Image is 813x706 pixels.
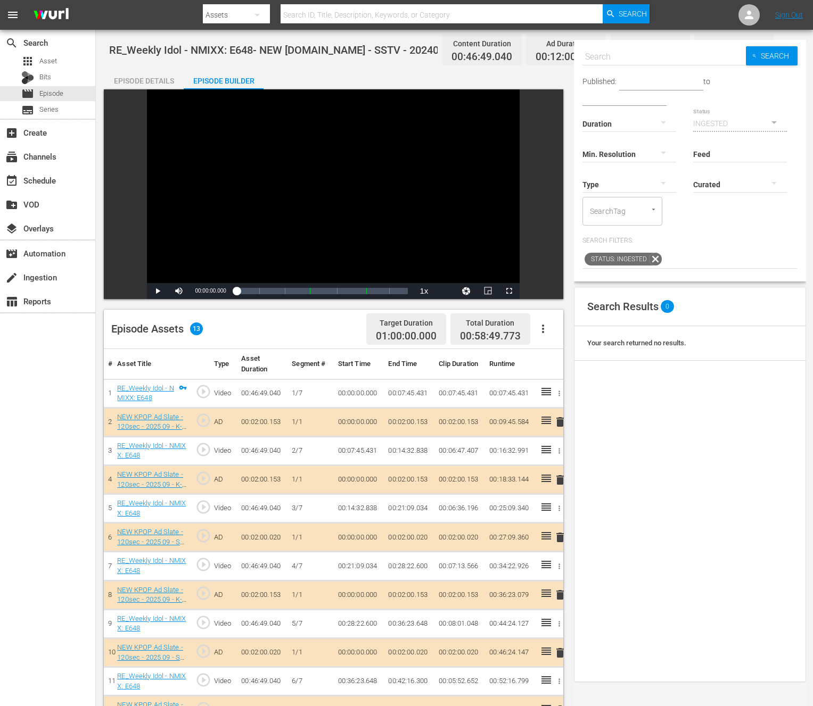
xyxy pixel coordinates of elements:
td: 6 [104,523,113,552]
td: 00:21:09.034 [384,494,434,523]
td: 00:28:22.600 [384,552,434,580]
td: 5/7 [288,609,333,638]
a: NEW KPOP Ad Slate - 120sec - 2025 09 - K-contents Voyage - 2 (ENHYPEN - I-DEL - LE SSERAFIM - IVE... [117,586,186,633]
span: menu [6,9,19,21]
span: Overlays [5,222,18,235]
span: 13 [190,322,203,335]
span: play_circle_outline [195,643,211,659]
a: RE_Weekly Idol - NMIXX: E648 [117,384,174,402]
div: Progress Bar [237,288,408,294]
td: 00:21:09.034 [334,552,384,580]
td: 00:46:49.040 [237,494,288,523]
a: NEW KPOP Ad Slate - 120sec - 2025 09 - K-contents Voyage - 1 (Stray Kids).mp4 [117,413,186,451]
td: 00:46:24.147 [485,638,536,667]
span: 00:00:00.000 [195,288,226,294]
td: 00:00:00.000 [334,408,384,436]
span: Series [39,104,59,115]
td: 11 [104,667,113,696]
td: Video [210,379,237,408]
td: 00:00:00.000 [334,466,384,494]
td: AD [210,408,237,436]
td: 00:42:16.300 [384,667,434,696]
span: play_circle_outline [195,442,211,458]
td: 00:06:36.196 [434,494,485,523]
td: 00:02:00.020 [384,638,434,667]
td: 00:08:01.048 [434,609,485,638]
span: Series [21,104,34,117]
td: 00:46:49.040 [237,552,288,580]
td: 1/7 [288,379,333,408]
td: 00:02:00.153 [434,580,485,609]
th: End Time [384,349,434,379]
td: 00:02:00.153 [237,408,288,436]
td: 9 [104,609,113,638]
td: Video [210,436,237,465]
td: 00:07:13.566 [434,552,485,580]
span: Search [619,4,647,23]
span: delete [554,646,566,659]
td: 00:25:09.340 [485,494,536,523]
span: play_circle_outline [195,528,211,544]
span: Search [757,46,798,65]
span: play_circle_outline [195,614,211,630]
td: 00:36:23.648 [384,609,434,638]
td: 00:27:09.360 [485,523,536,552]
span: Search Results [587,300,659,313]
td: 4 [104,466,113,494]
div: Episode Assets [111,322,203,335]
span: Reports [5,295,18,308]
button: delete [554,529,566,545]
td: 00:02:00.153 [434,408,485,436]
th: Runtime [485,349,536,379]
span: delete [554,416,566,428]
span: Your search returned no results. [587,339,686,347]
span: play_circle_outline [195,672,211,688]
div: Promo Duration [620,36,680,51]
td: 5 [104,494,113,523]
span: Bits [39,72,51,82]
td: 00:34:22.926 [485,552,536,580]
td: AD [210,523,237,552]
button: delete [554,645,566,660]
td: 00:14:32.838 [384,436,434,465]
td: 00:02:00.020 [237,638,288,667]
td: 00:52:16.799 [485,667,536,696]
span: Ingestion [5,271,18,284]
td: 00:07:45.431 [434,379,485,408]
button: delete [554,587,566,603]
div: Content Duration [451,36,512,51]
td: 00:02:00.153 [237,580,288,609]
div: Ad Duration [536,36,596,51]
td: 3 [104,436,113,465]
td: 00:28:22.600 [334,609,384,638]
td: 00:44:24.127 [485,609,536,638]
span: play_circle_outline [195,384,211,400]
p: Search Filters: [582,236,798,245]
td: 1/1 [288,580,333,609]
td: 00:02:00.153 [384,466,434,494]
button: Playback Rate [413,283,434,299]
span: Asset [21,55,34,68]
span: delete [554,474,566,486]
td: 00:02:00.020 [434,523,485,552]
span: VOD [5,198,18,211]
span: play_circle_outline [195,557,211,572]
td: 00:05:52.652 [434,667,485,696]
th: Type [210,349,237,379]
span: 00:46:49.040 [451,51,512,63]
td: 00:16:32.991 [485,436,536,465]
a: NEW KPOP Ad Slate - 120sec - 2025 09 - Show Champion - 2 (투어스-킥플립-피원하모니-[PERSON_NAME]-제베원).mp4 [117,528,187,585]
div: Video Player [147,89,520,299]
td: 1/1 [288,408,333,436]
td: 2 [104,408,113,436]
span: Automation [5,247,18,260]
div: Bits [21,71,34,84]
span: 01:00:00.000 [376,330,437,343]
th: Clip Duration [434,349,485,379]
a: RE_Weekly Idol - NMIXX: E648 [117,557,186,575]
td: 00:46:49.040 [237,667,288,696]
span: 0 [661,300,674,313]
button: Jump To Time [456,283,477,299]
div: Target Duration [376,315,437,330]
td: 1/1 [288,638,333,667]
